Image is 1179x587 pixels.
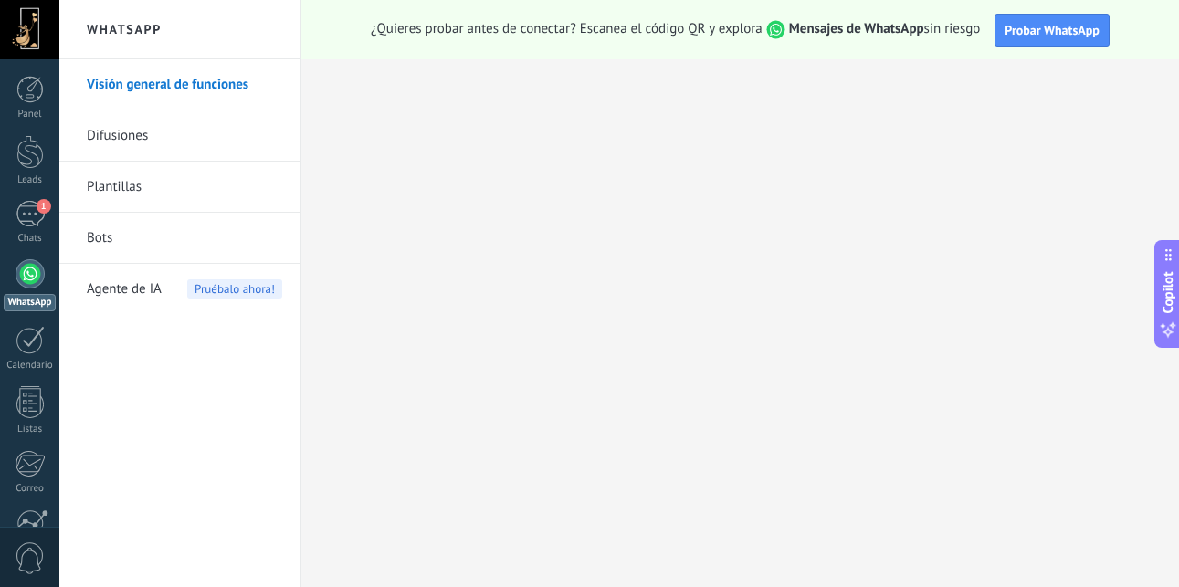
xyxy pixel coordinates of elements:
[4,424,57,435] div: Listas
[4,483,57,495] div: Correo
[1005,22,1100,38] span: Probar WhatsApp
[87,59,282,110] a: Visión general de funciones
[1159,271,1177,313] span: Copilot
[59,59,300,110] li: Visión general de funciones
[995,14,1110,47] button: Probar WhatsApp
[59,110,300,162] li: Difusiones
[87,162,282,213] a: Plantillas
[187,279,282,299] span: Pruébalo ahora!
[4,109,57,121] div: Panel
[87,110,282,162] a: Difusiones
[4,360,57,372] div: Calendario
[59,264,300,314] li: Agente de IA
[87,264,282,315] a: Agente de IA Pruébalo ahora!
[59,213,300,264] li: Bots
[87,213,282,264] a: Bots
[371,20,980,39] span: ¿Quieres probar antes de conectar? Escanea el código QR y explora sin riesgo
[37,199,51,214] span: 1
[789,20,924,37] strong: Mensajes de WhatsApp
[87,264,162,315] span: Agente de IA
[4,233,57,245] div: Chats
[4,294,56,311] div: WhatsApp
[59,162,300,213] li: Plantillas
[4,174,57,186] div: Leads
